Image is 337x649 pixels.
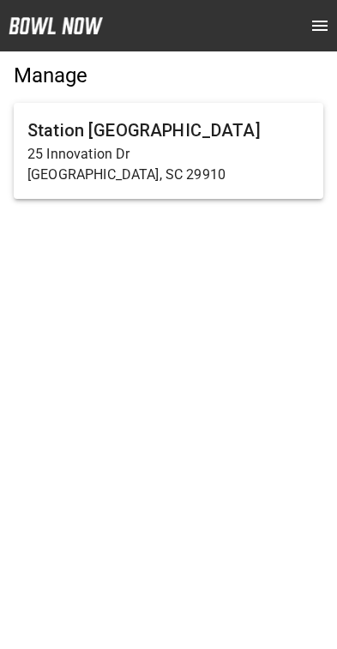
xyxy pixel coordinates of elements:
h5: Manage [14,62,323,89]
h6: Station [GEOGRAPHIC_DATA] [27,117,310,144]
p: 25 Innovation Dr [27,144,310,165]
img: logo [9,17,103,34]
p: [GEOGRAPHIC_DATA], SC 29910 [27,165,310,185]
button: open drawer [303,9,337,43]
